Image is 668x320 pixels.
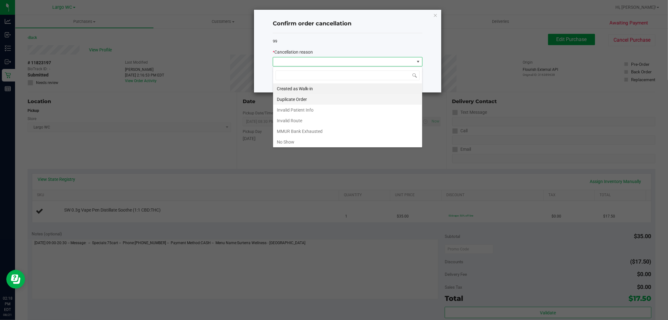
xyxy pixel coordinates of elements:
li: Invalid Route [273,115,422,126]
li: Created as Walk-in [273,83,422,94]
button: Close [433,11,438,19]
iframe: Resource center [6,270,25,289]
li: MMUR Bank Exhausted [273,126,422,137]
li: No Show [273,137,422,147]
span: 99 [273,39,277,44]
span: Cancellation reason [274,50,313,55]
li: Invalid Patient Info [273,105,422,115]
h4: Confirm order cancellation [273,20,422,28]
li: Duplicate Order [273,94,422,105]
